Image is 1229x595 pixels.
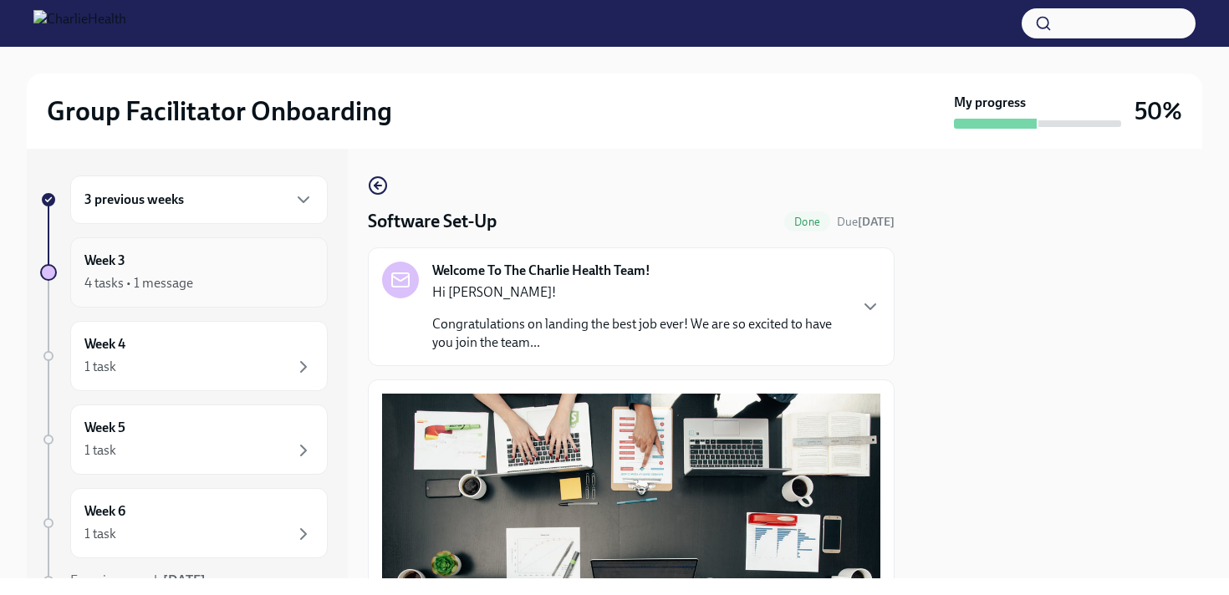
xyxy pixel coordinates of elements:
[432,315,847,352] p: Congratulations on landing the best job ever! We are so excited to have you join the team...
[84,335,125,353] h6: Week 4
[1135,96,1182,126] h3: 50%
[837,215,895,229] span: Due
[84,191,184,209] h6: 3 previous weeks
[163,572,206,588] strong: [DATE]
[40,488,328,558] a: Week 61 task
[84,525,116,543] div: 1 task
[858,215,895,229] strong: [DATE]
[954,94,1026,112] strong: My progress
[70,175,328,224] div: 3 previous weeks
[70,572,206,588] span: Experience ends
[84,252,125,270] h6: Week 3
[368,209,497,234] h4: Software Set-Up
[84,274,193,292] div: 4 tasks • 1 message
[40,404,328,475] a: Week 51 task
[84,502,125,521] h6: Week 6
[84,441,116,460] div: 1 task
[33,10,126,37] img: CharlieHealth
[432,262,650,280] strong: Welcome To The Charlie Health Team!
[47,94,392,128] h2: Group Facilitator Onboarding
[84,358,116,376] div: 1 task
[432,283,847,302] p: Hi [PERSON_NAME]!
[40,237,328,308] a: Week 34 tasks • 1 message
[40,321,328,391] a: Week 41 task
[84,419,125,437] h6: Week 5
[837,214,895,230] span: July 29th, 2025 09:00
[784,216,830,228] span: Done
